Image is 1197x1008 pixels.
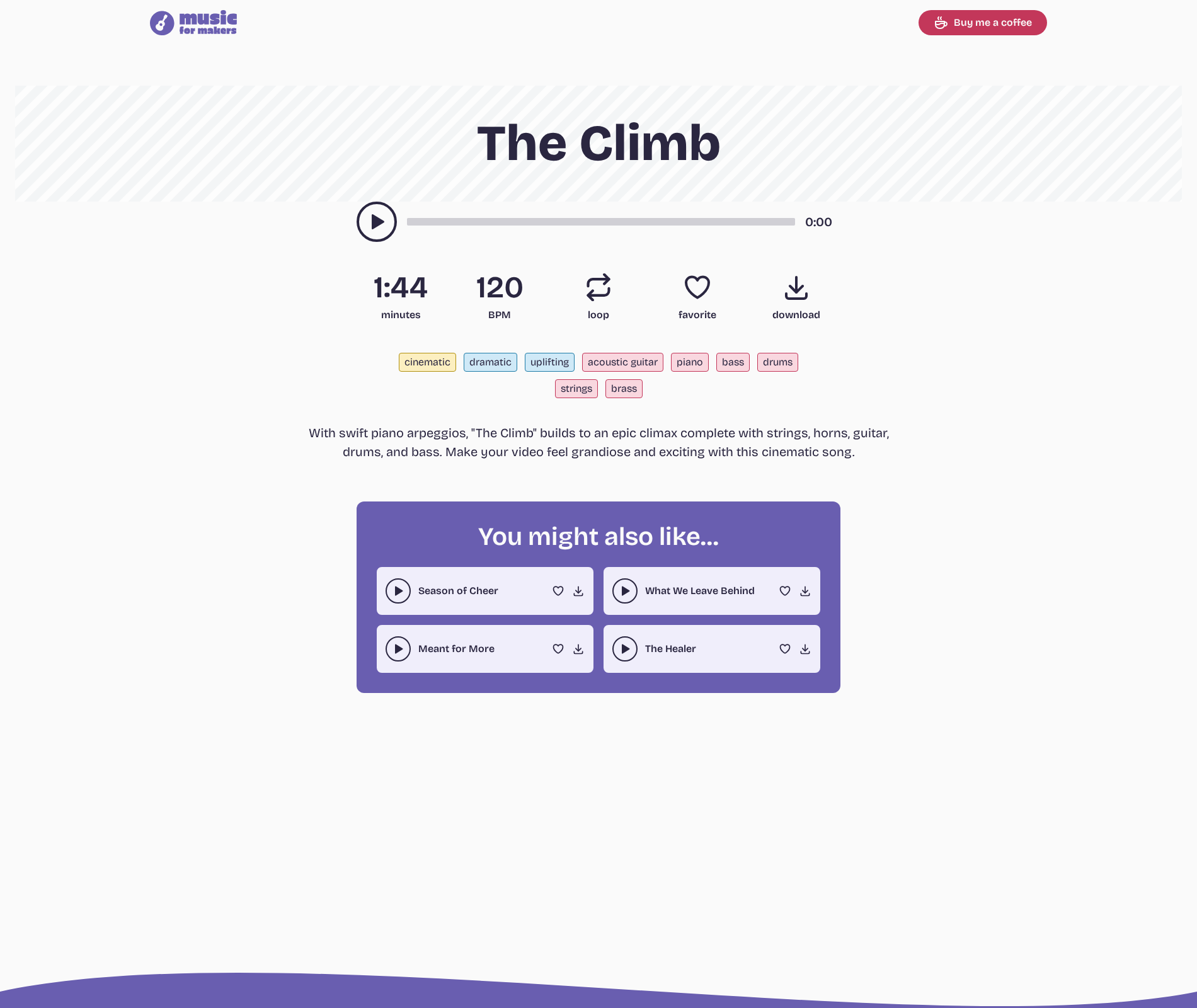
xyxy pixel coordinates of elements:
button: Favorite [779,585,791,597]
button: play-pause toggle [386,636,411,661]
span: favorite [653,307,742,323]
button: acoustic guitar [582,353,663,372]
button: play-pause toggle [612,578,638,604]
button: Favorite [552,585,564,597]
span: BPM [455,307,544,323]
a: What We Leave Behind [645,583,755,598]
button: Favorite [779,643,791,655]
div: song-time-bar [407,218,795,226]
span: loop [554,307,643,323]
button: brass [605,379,643,398]
a: Buy me a coffee [919,10,1047,35]
p: With swift piano arpeggios, "The Climb" builds to an epic climax complete with strings, horns, gu... [296,423,901,461]
button: bass [716,353,750,372]
h2: You might also like... [377,522,820,552]
button: play-pause toggle [357,202,397,242]
button: piano [671,353,709,372]
button: cinematic [399,353,456,372]
button: drums [757,353,798,372]
span: 1:44 [357,272,445,302]
h1: The Climb [296,86,901,202]
button: strings [555,379,598,398]
div: timer [805,212,840,231]
span: download [752,307,840,323]
a: Season of Cheer [418,583,498,598]
span: 120 [455,272,544,302]
button: uplifting [525,353,575,372]
button: Favorite [552,643,564,655]
span: minutes [357,307,445,323]
button: Favorite [682,272,713,302]
a: Meant for More [418,641,495,656]
button: dramatic [464,353,517,372]
a: The Healer [645,641,696,656]
button: play-pause toggle [386,578,411,604]
button: play-pause toggle [612,636,638,661]
button: Loop [583,272,614,302]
